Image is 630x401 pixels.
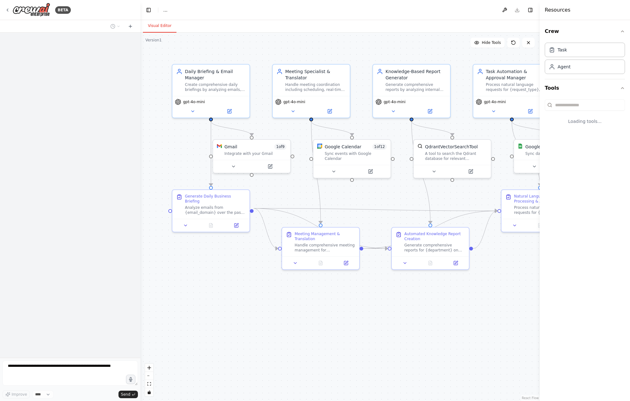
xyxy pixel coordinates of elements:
span: gpt-4o-mini [484,99,506,104]
div: React Flow controls [145,364,153,396]
span: gpt-4o-mini [283,99,305,104]
g: Edge from cf0b4f11-e4e8-4b2c-9ded-d3f3b36b5a7a to 4bb66a7b-8ef9-455d-a282-e178bf65ddb2 [363,208,497,252]
g: Edge from 789c13a7-0df2-4cd6-8cc4-dd40368003e4 to 4b07da24-95d8-4ad3-b1a1-922b572cf957 [509,121,556,136]
button: Open in side panel [312,108,347,115]
button: Hide left sidebar [144,6,153,14]
div: Task Automation & Approval Manager [486,68,547,81]
div: Meeting Management & Translation [295,231,355,241]
div: QdrantVectorSearchToolQdrantVectorSearchToolA tool to search the Qdrant database for relevant inf... [413,139,491,178]
span: Hide Tools [482,40,501,45]
button: fit view [145,380,153,388]
div: Sync data with Google Sheets [525,151,587,156]
div: Generate comprehensive reports by analyzing internal knowledge bases, external data sources, and ... [386,82,446,92]
button: Start a new chat [125,23,135,30]
button: Open in side panel [512,108,548,115]
button: toggle interactivity [145,388,153,396]
g: Edge from 9a428203-02ac-4a89-81cc-1724b7f00d04 to 492a45a0-bae6-4af3-92f6-befa9733b270 [408,121,455,136]
div: Generate Daily Business Briefing [185,194,246,204]
div: Natural Language Task Processing & ApprovalProcess natural language requests for {request_type}, ... [501,189,579,232]
div: Automated Knowledge Report Creation [404,231,465,241]
div: Google CalendarGoogle Calendar1of12Sync events with Google Calendar [313,139,391,178]
g: Edge from 42499833-6d4b-4a05-87ae-0c52642da362 to 79b41cb6-94d8-4b4c-a9ef-b804729000ea [208,121,255,136]
a: React Flow attribution [522,396,539,400]
button: Open in side panel [335,259,357,267]
div: Generate Daily Business BriefingAnalyze emails from {email_domain} over the past {time_period}, e... [172,189,250,232]
div: Sync events with Google Calendar [325,151,387,161]
button: Open in side panel [412,108,448,115]
div: Generate comprehensive reports for {department} on {report_topic} by analyzing internal knowledge... [404,243,465,253]
img: Logo [13,3,50,17]
g: Edge from 8bfc4260-dcba-4d81-b904-ba4f12106c21 to 4bb66a7b-8ef9-455d-a282-e178bf65ddb2 [473,208,497,252]
img: Google Calendar [317,144,322,149]
button: Open in side panel [252,163,288,170]
div: Crew [545,40,625,79]
h4: Resources [545,6,570,14]
button: Open in side panel [212,108,247,115]
div: Meeting Specialist & TranslatorHandle meeting coordination including scheduling, real-time interp... [272,64,350,118]
g: Edge from 42499833-6d4b-4a05-87ae-0c52642da362 to 8a218a5b-bd37-4abc-a46a-83fdebd7447d [208,121,214,186]
g: Edge from 9a428203-02ac-4a89-81cc-1724b7f00d04 to 8bfc4260-dcba-4d81-b904-ba4f12106c21 [408,121,433,224]
span: gpt-4o-mini [183,99,205,104]
div: Handle comprehensive meeting management for {meeting_type} including: provide real-time interpret... [295,243,355,253]
button: No output available [417,259,444,267]
span: Number of enabled actions [274,144,286,150]
div: Version 1 [145,38,162,43]
g: Edge from 05938a8a-ec51-4757-8311-677e76e00b15 to cf0b4f11-e4e8-4b2c-9ded-d3f3b36b5a7a [308,121,324,224]
div: Knowledge-Based Report GeneratorGenerate comprehensive reports by analyzing internal knowledge ba... [372,64,451,118]
g: Edge from 789c13a7-0df2-4cd6-8cc4-dd40368003e4 to 4bb66a7b-8ef9-455d-a282-e178bf65ddb2 [509,121,543,186]
div: Analyze emails from {email_domain} over the past {time_period}, extract key information including... [185,205,246,215]
div: Google SheetsGoogle SheetsSync data with Google Sheets [513,139,592,173]
div: Google Calendar [325,144,361,150]
button: Send [118,391,138,398]
div: GmailGmail1of9Integrate with your Gmail [213,139,291,173]
button: zoom out [145,372,153,380]
span: Improve [12,392,27,397]
nav: breadcrumb [163,7,167,13]
div: Create comprehensive daily briefings by analyzing emails, extracting key information, and automat... [185,82,246,92]
div: Google Sheets [525,144,557,150]
button: Tools [545,79,625,97]
button: Open in side panel [225,222,247,229]
button: Hide right sidebar [526,6,535,14]
button: Switch to previous chat [108,23,123,30]
g: Edge from cf0b4f11-e4e8-4b2c-9ded-d3f3b36b5a7a to 8bfc4260-dcba-4d81-b904-ba4f12106c21 [363,245,388,252]
div: Handle meeting coordination including scheduling, real-time interpretation support for {source_la... [285,82,346,92]
div: Knowledge-Based Report Generator [386,68,446,81]
span: gpt-4o-mini [384,99,406,104]
div: QdrantVectorSearchTool [425,144,478,150]
button: Hide Tools [470,38,505,48]
button: Open in side panel [445,259,466,267]
div: Integrate with your Gmail [224,151,286,156]
img: Google Sheets [518,144,523,149]
div: Natural Language Task Processing & Approval [514,194,575,204]
div: Daily Briefing & Email Manager [185,68,246,81]
div: Automated Knowledge Report CreationGenerate comprehensive reports for {department} on {report_top... [391,227,470,270]
button: No output available [198,222,224,229]
button: No output available [527,222,554,229]
div: Task Automation & Approval ManagerProcess natural language requests for {request_type}, translate... [473,64,551,118]
div: Loading tools... [545,113,625,129]
button: Improve [3,390,30,398]
span: Number of enabled actions [372,144,387,150]
span: Send [121,392,130,397]
div: Meeting Specialist & Translator [285,68,346,81]
div: Agent [558,64,570,70]
button: Open in side panel [353,168,388,175]
div: Task [558,47,567,53]
button: Open in side panel [453,168,488,175]
button: No output available [307,259,334,267]
div: Gmail [224,144,237,150]
button: Crew [545,23,625,40]
g: Edge from 05938a8a-ec51-4757-8311-677e76e00b15 to fafa72eb-0615-443b-aa9e-83cf6f7bd302 [308,121,355,136]
div: Process natural language requests for {request_type}, interpret the intent and requirements, stru... [514,205,575,215]
div: Tools [545,97,625,135]
div: BETA [55,6,71,14]
div: Process natural language requests for {request_type}, translate them into structured workflow act... [486,82,547,92]
div: Meeting Management & TranslationHandle comprehensive meeting management for {meeting_type} includ... [281,227,360,270]
button: Click to speak your automation idea [126,375,135,384]
g: Edge from 8a218a5b-bd37-4abc-a46a-83fdebd7447d to 4bb66a7b-8ef9-455d-a282-e178bf65ddb2 [254,205,497,214]
img: QdrantVectorSearchTool [417,144,423,149]
div: Daily Briefing & Email ManagerCreate comprehensive daily briefings by analyzing emails, extractin... [172,64,250,118]
img: Gmail [217,144,222,149]
button: Visual Editor [143,19,176,33]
